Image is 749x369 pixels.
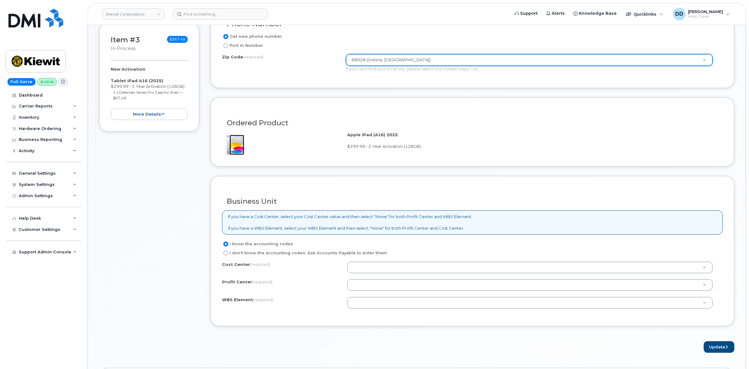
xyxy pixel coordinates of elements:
span: Quicklinks [634,12,656,17]
div: $299.99 - 2 Year Activation (128GB) [111,66,188,120]
input: Get new phone number [223,34,228,39]
div: David Davis [669,8,734,20]
label: I don't know the accounting codes. Ask Accounts Payable to enter them [222,249,387,257]
span: (required) [250,262,270,267]
input: Find something... [173,8,268,20]
label: Zip Code [222,54,263,60]
h3: Ordered Product [227,119,718,127]
iframe: Messenger Launcher [722,342,744,364]
label: Get new phone number [222,33,282,40]
h3: Business Unit [227,197,718,205]
label: WBS Element [222,297,273,303]
strong: New Activation [111,67,145,72]
img: ipad_11.png [222,135,244,155]
a: Alerts [542,7,569,20]
a: Item #3 [111,35,140,44]
strong: Tablet iPad A16 (2025) [111,78,163,83]
span: DD [675,10,683,18]
label: Port In Number [222,42,263,49]
a: Knowledge Base [569,7,621,20]
a: Kiewit Corporation [102,8,165,20]
strong: Apple iPad (A16) 2025 [347,132,398,137]
label: Cost Center [222,262,270,267]
div: If you can't find your local city, please select the closest major city [346,66,713,72]
span: Knowledge Base [579,10,617,17]
input: I don't know the accounting codes. Ask Accounts Payable to enter them [223,251,228,256]
span: (required) [253,297,273,302]
div: Quicklinks [622,8,667,20]
span: $367.48 [167,36,188,43]
span: $299.99 - 2 Year Activation (128GB) [347,144,421,149]
small: 1 x Defender Series Pro Case for iPad — $67.49 [113,90,183,101]
button: Update [704,341,734,353]
a: Support [510,7,542,20]
span: (required) [252,279,272,284]
small: in process [111,46,135,51]
span: Help Desk [688,14,723,19]
input: I know the accounting codes [223,242,228,247]
a: 68028 (Gretna, [GEOGRAPHIC_DATA]) [346,54,712,66]
span: (required) [243,54,263,59]
span: 68028 (Gretna, [GEOGRAPHIC_DATA]) [348,57,431,63]
h3: Phone Number [227,20,718,28]
label: I know the accounting codes [222,240,293,248]
label: Profit Center [222,279,272,285]
span: [PERSON_NAME] [688,9,723,14]
span: Alerts [552,10,565,17]
input: Port In Number [223,43,228,48]
button: more details [111,108,188,120]
span: Support [520,10,538,17]
p: If you have a Cost Center, select your Cost Center value and then select "None" for both Profit C... [228,214,472,231]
